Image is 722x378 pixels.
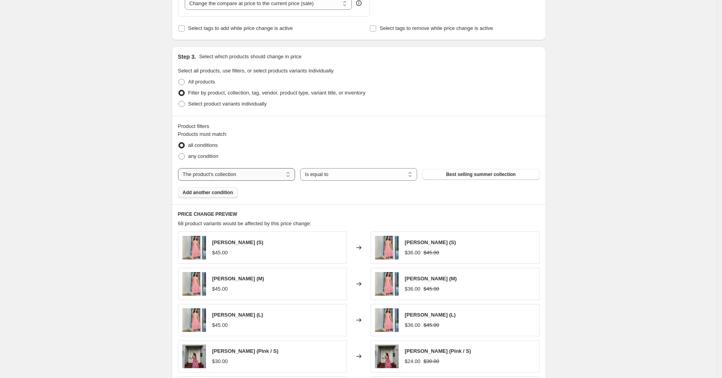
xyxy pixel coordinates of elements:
[178,211,540,217] h6: PRICE CHANGE PREVIEW
[405,321,421,329] div: $36.00
[405,358,421,365] div: $24.00
[405,312,456,318] span: [PERSON_NAME] (L)
[212,249,228,257] div: $45.00
[182,345,206,368] img: WhatsApp_Image_2025-04-10_at_21.34.53_80x.jpg
[182,308,206,332] img: WhatsAppImage2025-04-09at23.34.49_80x.jpg
[375,272,399,296] img: WhatsAppImage2025-04-09at23.34.49_80x.jpg
[212,348,278,354] span: [PERSON_NAME] (Pink / S)
[212,358,228,365] div: $30.00
[446,171,516,178] span: Best selling summer collection
[188,90,366,96] span: Filter by product, collection, tag, vendor, product type, variant title, or inventory
[212,239,264,245] span: [PERSON_NAME] (S)
[178,68,334,74] span: Select all products, use filters, or select products variants individually
[423,285,439,293] strike: $45.00
[375,308,399,332] img: WhatsAppImage2025-04-09at23.34.49_80x.jpg
[405,249,421,257] div: $36.00
[380,25,493,31] span: Select tags to remove while price change is active
[183,189,233,196] span: Add another condition
[188,25,293,31] span: Select tags to add while price change is active
[212,312,263,318] span: [PERSON_NAME] (L)
[423,358,439,365] strike: $30.00
[423,249,439,257] strike: $45.00
[178,220,312,226] span: 68 product variants would be affected by this price change:
[188,153,219,159] span: any condition
[199,53,301,61] p: Select which products should change in price
[178,187,238,198] button: Add another condition
[178,122,540,130] div: Product filters
[212,285,228,293] div: $45.00
[375,236,399,259] img: WhatsAppImage2025-04-09at23.34.49_80x.jpg
[375,345,399,368] img: WhatsApp_Image_2025-04-10_at_21.34.53_80x.jpg
[422,169,539,180] button: Best selling summer collection
[182,236,206,259] img: WhatsAppImage2025-04-09at23.34.49_80x.jpg
[188,79,215,85] span: All products
[405,285,421,293] div: $36.00
[405,276,457,282] span: [PERSON_NAME] (M)
[182,272,206,296] img: WhatsAppImage2025-04-09at23.34.49_80x.jpg
[188,101,267,107] span: Select product variants individually
[188,142,218,148] span: all conditions
[212,321,228,329] div: $45.00
[405,239,456,245] span: [PERSON_NAME] (S)
[212,276,264,282] span: [PERSON_NAME] (M)
[178,131,228,137] span: Products must match:
[178,53,196,61] h2: Step 3.
[423,321,439,329] strike: $45.00
[405,348,471,354] span: [PERSON_NAME] (Pink / S)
